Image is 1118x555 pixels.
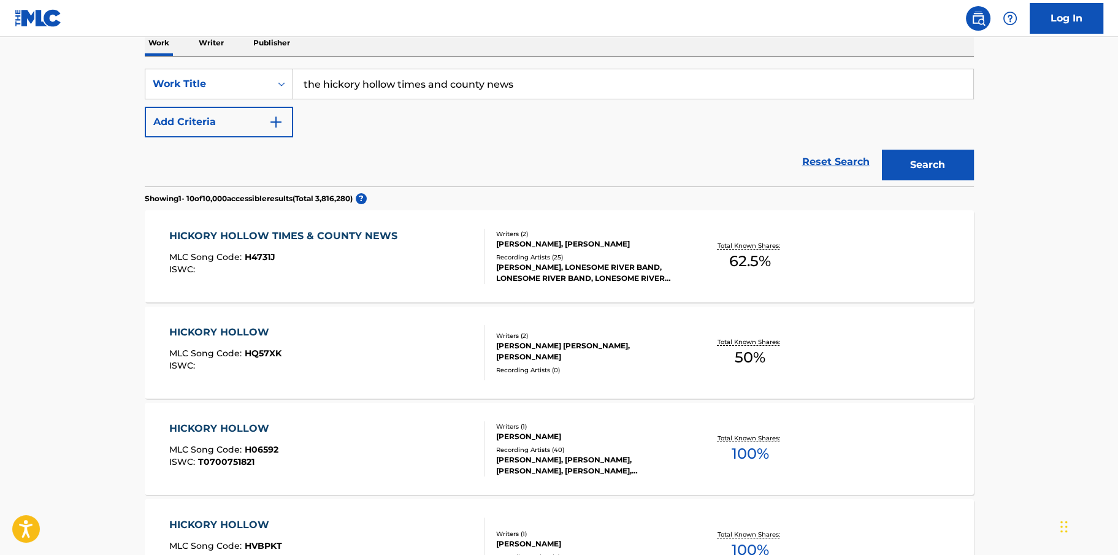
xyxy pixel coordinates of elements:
div: [PERSON_NAME] [PERSON_NAME], [PERSON_NAME] [496,340,681,362]
span: HQ57XK [245,348,281,359]
a: Log In [1030,3,1103,34]
a: HICKORY HOLLOWMLC Song Code:HQ57XKISWC:Writers (2)[PERSON_NAME] [PERSON_NAME], [PERSON_NAME]Recor... [145,307,974,399]
div: [PERSON_NAME], [PERSON_NAME] [496,239,681,250]
div: Recording Artists ( 25 ) [496,253,681,262]
p: Total Known Shares: [718,337,783,346]
div: HICKORY HOLLOW [169,421,278,436]
button: Search [882,150,974,180]
span: ? [356,193,367,204]
img: MLC Logo [15,9,62,27]
a: HICKORY HOLLOW TIMES & COUNTY NEWSMLC Song Code:H4731JISWC:Writers (2)[PERSON_NAME], [PERSON_NAME... [145,210,974,302]
p: Showing 1 - 10 of 10,000 accessible results (Total 3,816,280 ) [145,193,353,204]
p: Total Known Shares: [718,241,783,250]
span: HVBPKT [245,540,282,551]
a: Reset Search [796,148,876,175]
span: T0700751821 [198,456,255,467]
div: Writers ( 1 ) [496,422,681,431]
span: 100 % [732,443,769,465]
span: MLC Song Code : [169,251,245,262]
span: MLC Song Code : [169,348,245,359]
img: 9d2ae6d4665cec9f34b9.svg [269,115,283,129]
span: 50 % [735,346,765,369]
a: HICKORY HOLLOWMLC Song Code:H06592ISWC:T0700751821Writers (1)[PERSON_NAME]Recording Artists (40)[... [145,403,974,495]
p: Publisher [250,30,294,56]
button: Add Criteria [145,107,293,137]
div: Recording Artists ( 0 ) [496,366,681,375]
div: [PERSON_NAME] [496,431,681,442]
img: help [1003,11,1017,26]
iframe: Chat Widget [1057,496,1118,555]
div: Writers ( 1 ) [496,529,681,538]
div: [PERSON_NAME], LONESOME RIVER BAND, LONESOME RIVER BAND, LONESOME RIVER BAND, LONESOME RIVER BAND [496,262,681,284]
div: Drag [1060,508,1068,545]
span: H4731J [245,251,275,262]
form: Search Form [145,69,974,186]
p: Total Known Shares: [718,530,783,539]
span: ISWC : [169,360,198,371]
span: 62.5 % [729,250,771,272]
div: Writers ( 2 ) [496,331,681,340]
img: search [971,11,986,26]
div: HICKORY HOLLOW TIMES & COUNTY NEWS [169,229,404,243]
p: Total Known Shares: [718,434,783,443]
span: ISWC : [169,456,198,467]
span: H06592 [245,444,278,455]
span: MLC Song Code : [169,444,245,455]
div: [PERSON_NAME], [PERSON_NAME], [PERSON_NAME], [PERSON_NAME], [PERSON_NAME] [496,454,681,477]
div: [PERSON_NAME] [496,538,681,549]
div: Writers ( 2 ) [496,229,681,239]
span: MLC Song Code : [169,540,245,551]
div: Help [998,6,1022,31]
div: HICKORY HOLLOW [169,518,282,532]
div: Recording Artists ( 40 ) [496,445,681,454]
div: HICKORY HOLLOW [169,325,281,340]
p: Work [145,30,173,56]
div: Work Title [153,77,263,91]
p: Writer [195,30,228,56]
span: ISWC : [169,264,198,275]
a: Public Search [966,6,990,31]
